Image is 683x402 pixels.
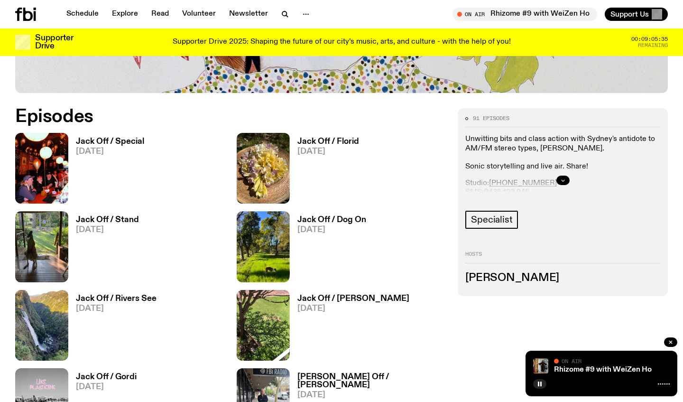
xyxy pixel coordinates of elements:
button: On AirRhizome #9 with WeiZen Ho [452,8,597,21]
span: Remaining [638,43,668,48]
a: Schedule [61,8,104,21]
span: Specialist [471,215,512,225]
a: Jack Off / Florid[DATE] [290,138,359,204]
h2: Episodes [15,108,446,125]
span: [DATE] [297,391,447,399]
h2: Hosts [465,252,660,263]
a: Specialist [465,211,518,229]
span: [DATE] [297,148,359,156]
span: [DATE] [76,226,139,234]
span: On Air [562,358,581,364]
p: Unwitting bits and class action with Sydney's antidote to AM/FM stereo types, [PERSON_NAME]. Soni... [465,135,660,171]
p: Supporter Drive 2025: Shaping the future of our city’s music, arts, and culture - with the help o... [173,38,511,47]
h3: Jack Off / Special [76,138,144,146]
h3: Jack Off / Gordi [76,373,137,381]
span: [DATE] [76,148,144,156]
a: Jack Off / Stand[DATE] [68,216,139,282]
h3: Jack Off / [PERSON_NAME] [297,295,409,303]
h3: Jack Off / Dog On [297,216,366,224]
a: Newsletter [223,8,274,21]
h3: Supporter Drive [35,34,73,50]
span: 91 episodes [473,116,509,121]
h3: [PERSON_NAME] [465,273,660,283]
span: [DATE] [297,226,366,234]
a: Jack Off / Rivers See[DATE] [68,295,157,361]
a: Volunteer [176,8,222,21]
a: Read [146,8,175,21]
button: Support Us [605,8,668,21]
h3: [PERSON_NAME] Off / [PERSON_NAME] [297,373,447,389]
img: Image of artist WeiZen Ho during performance. She floating mid-air in a gallery and holding thick... [533,358,548,374]
h3: Jack Off / Florid [297,138,359,146]
span: 00:09:05:35 [631,37,668,42]
a: Jack Off / Dog On[DATE] [290,216,366,282]
h3: Jack Off / Rivers See [76,295,157,303]
a: Rhizome #9 with WeiZen Ho [554,366,652,374]
img: A Kangaroo on a porch with a yard in the background [15,211,68,282]
span: [DATE] [297,305,409,313]
a: Jack Off / Special[DATE] [68,138,144,204]
span: Support Us [610,10,649,19]
a: Jack Off / [PERSON_NAME][DATE] [290,295,409,361]
span: [DATE] [76,305,157,313]
span: [DATE] [76,383,137,391]
h3: Jack Off / Stand [76,216,139,224]
a: Explore [106,8,144,21]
